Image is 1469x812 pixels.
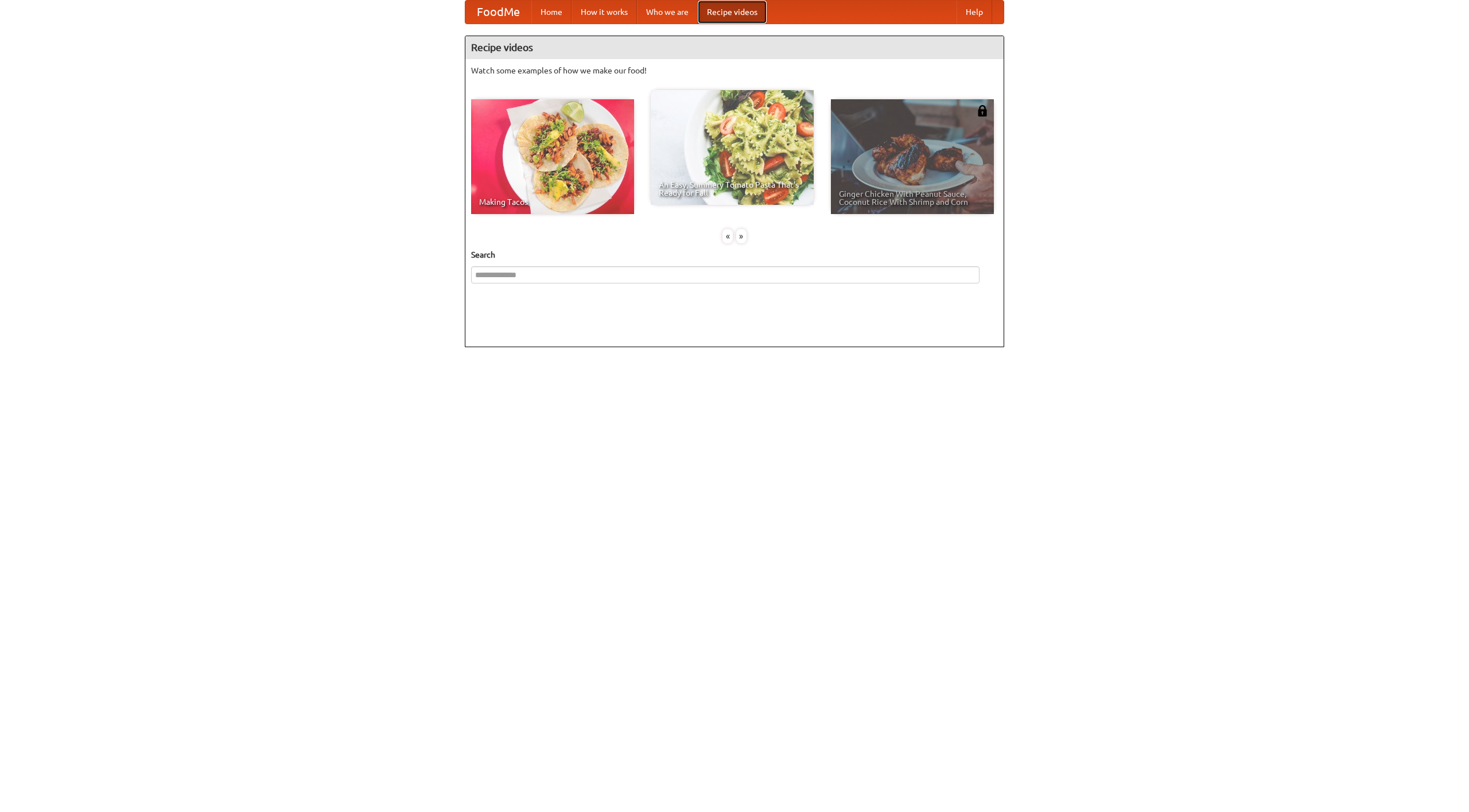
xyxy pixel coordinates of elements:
div: « [722,229,733,243]
span: Making Tacos [479,198,626,206]
h5: Search [471,249,998,261]
span: An Easy, Summery Tomato Pasta That's Ready for Fall [659,181,806,197]
a: Help [957,1,992,24]
div: » [736,229,747,243]
a: Home [531,1,572,24]
a: Who we are [637,1,698,24]
h4: Recipe videos [465,36,1004,59]
a: Making Tacos [471,99,634,214]
a: Recipe videos [698,1,767,24]
img: 483408.png [977,105,988,116]
a: An Easy, Summery Tomato Pasta That's Ready for Fall [651,90,814,205]
p: Watch some examples of how we make our food! [471,65,998,76]
a: FoodMe [465,1,531,24]
a: How it works [572,1,637,24]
